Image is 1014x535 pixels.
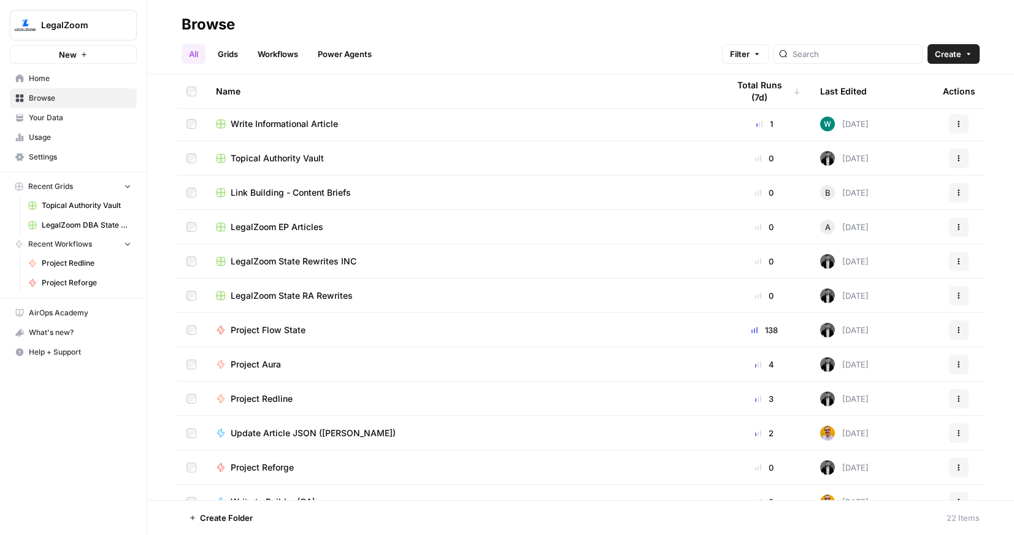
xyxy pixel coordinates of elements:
div: [DATE] [820,391,869,406]
a: Project Reforge [216,461,709,474]
div: 138 [728,324,801,336]
span: Update Article JSON ([PERSON_NAME]) [231,427,396,439]
button: New [10,45,137,64]
img: agqtm212c27aeosmjiqx3wzecrl1 [820,288,835,303]
button: Workspace: LegalZoom [10,10,137,40]
a: Usage [10,128,137,147]
a: Topical Authority Vault [216,152,709,164]
span: New [59,48,77,61]
img: LegalZoom Logo [14,14,36,36]
a: LegalZoom State RA Rewrites [216,290,709,302]
div: 1 [728,118,801,130]
span: Home [29,73,131,84]
div: 3 [728,393,801,405]
div: [DATE] [820,426,869,441]
img: vaiar9hhcrg879pubqop5lsxqhgw [820,117,835,131]
button: Recent Grids [10,177,137,196]
img: agqtm212c27aeosmjiqx3wzecrl1 [820,460,835,475]
div: [DATE] [820,117,869,131]
div: Actions [943,74,975,108]
a: Project Aura [216,358,709,371]
span: LegalZoom EP Articles [231,221,323,233]
a: LegalZoom DBA State Articles [23,215,137,235]
span: LegalZoom State Rewrites INC [231,255,356,267]
span: A [825,221,831,233]
img: agqtm212c27aeosmjiqx3wzecrl1 [820,323,835,337]
span: Browse [29,93,131,104]
div: 0 [728,290,801,302]
div: [DATE] [820,495,869,509]
div: Name [216,74,709,108]
span: LegalZoom DBA State Articles [42,220,131,231]
span: Recent Workflows [28,239,92,250]
span: Project Flow State [231,324,305,336]
span: Help + Support [29,347,131,358]
div: 0 [728,461,801,474]
span: Create Folder [200,512,253,524]
input: Search [793,48,917,60]
a: Write to Builder (QA) [216,496,709,508]
span: Project Redline [231,393,293,405]
div: [DATE] [820,185,869,200]
a: Power Agents [310,44,379,64]
img: mtm3mwwjid4nvhapkft0keo1ean8 [820,426,835,441]
a: Workflows [250,44,305,64]
img: agqtm212c27aeosmjiqx3wzecrl1 [820,254,835,269]
a: Link Building - Content Briefs [216,187,709,199]
div: 0 [728,255,801,267]
div: Total Runs (7d) [728,74,801,108]
div: What's new? [10,323,136,342]
a: LegalZoom EP Articles [216,221,709,233]
span: Settings [29,152,131,163]
span: LegalZoom [41,19,115,31]
span: Topical Authority Vault [42,200,131,211]
span: Usage [29,132,131,143]
div: 4 [728,358,801,371]
a: Grids [210,44,245,64]
div: [DATE] [820,288,869,303]
span: Project Redline [42,258,131,269]
a: Settings [10,147,137,167]
img: agqtm212c27aeosmjiqx3wzecrl1 [820,151,835,166]
a: Project Flow State [216,324,709,336]
span: Write to Builder (QA) [231,496,315,508]
a: AirOps Academy [10,303,137,323]
img: agqtm212c27aeosmjiqx3wzecrl1 [820,391,835,406]
span: Project Reforge [231,461,294,474]
div: [DATE] [820,460,869,475]
img: agqtm212c27aeosmjiqx3wzecrl1 [820,357,835,372]
a: Project Reforge [23,273,137,293]
button: Recent Workflows [10,235,137,253]
div: [DATE] [820,357,869,372]
span: LegalZoom State RA Rewrites [231,290,353,302]
span: AirOps Academy [29,307,131,318]
a: Update Article JSON ([PERSON_NAME]) [216,427,709,439]
button: Create [928,44,980,64]
div: 0 [728,187,801,199]
span: Topical Authority Vault [231,152,324,164]
a: Home [10,69,137,88]
div: Last Edited [820,74,867,108]
div: [DATE] [820,220,869,234]
a: Your Data [10,108,137,128]
div: 22 Items [947,512,980,524]
div: 0 [728,496,801,508]
span: Filter [730,48,750,60]
button: Create Folder [182,508,260,528]
div: 0 [728,221,801,233]
a: Write Informational Article [216,118,709,130]
span: Your Data [29,112,131,123]
div: [DATE] [820,254,869,269]
span: Write Informational Article [231,118,338,130]
a: Project Redline [216,393,709,405]
span: Recent Grids [28,181,73,192]
div: [DATE] [820,323,869,337]
a: Topical Authority Vault [23,196,137,215]
span: Project Aura [231,358,281,371]
span: Project Reforge [42,277,131,288]
a: All [182,44,205,64]
span: Link Building - Content Briefs [231,187,351,199]
a: Project Redline [23,253,137,273]
button: Help + Support [10,342,137,362]
a: Browse [10,88,137,108]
